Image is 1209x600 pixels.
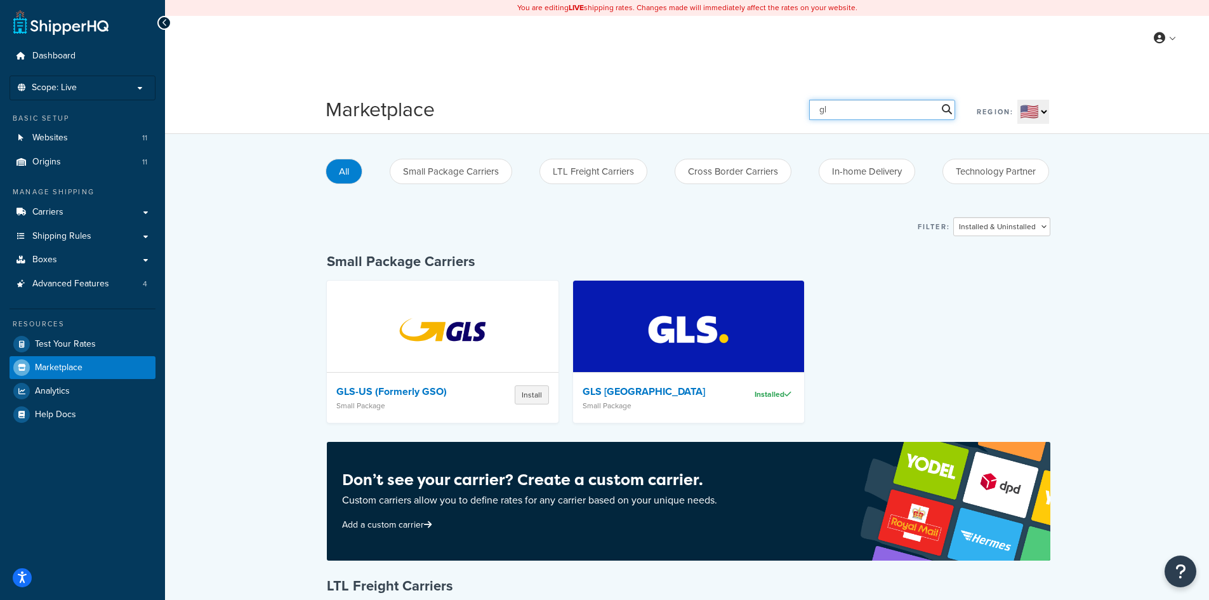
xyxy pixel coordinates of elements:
img: GLS Canada [633,285,744,374]
div: Manage Shipping [10,187,155,197]
a: Analytics [10,380,155,403]
h4: GLS [GEOGRAPHIC_DATA] [583,385,714,398]
a: Advanced Features4 [10,272,155,296]
button: LTL Freight Carriers [539,159,647,184]
a: GLS CanadaGLS [GEOGRAPHIC_DATA]Small PackageInstalled [573,281,805,423]
li: Origins [10,150,155,174]
button: Install [515,385,549,404]
label: Filter: [918,218,950,236]
li: Websites [10,126,155,150]
p: Custom carriers allow you to define rates for any carrier based on your unique needs. [342,491,717,509]
b: LIVE [569,2,584,13]
span: Carriers [32,207,63,218]
span: Help Docs [35,410,76,420]
a: Carriers [10,201,155,224]
h4: GLS-US (Formerly GSO) [336,385,468,398]
a: Dashboard [10,44,155,68]
div: Installed [723,385,795,403]
img: GLS-US (Formerly GSO) [387,285,498,374]
div: Basic Setup [10,113,155,124]
span: Analytics [35,386,70,397]
a: Add a custom carrier [342,518,435,531]
a: Boxes [10,248,155,272]
button: Small Package Carriers [390,159,512,184]
li: Advanced Features [10,272,155,296]
span: Test Your Rates [35,339,96,350]
span: 11 [142,133,147,143]
a: Shipping Rules [10,225,155,248]
p: Small Package [583,401,714,410]
button: Open Resource Center [1165,556,1196,587]
h4: Small Package Carriers [327,252,1050,271]
h1: Marketplace [326,95,435,124]
a: Origins11 [10,150,155,174]
button: Technology Partner [942,159,1049,184]
span: 11 [142,157,147,168]
span: Scope: Live [32,83,77,93]
a: GLS-US (Formerly GSO)GLS-US (Formerly GSO)Small PackageInstall [327,281,558,423]
label: Region: [977,103,1014,121]
h4: Don’t see your carrier? Create a custom carrier. [342,469,717,491]
span: Advanced Features [32,279,109,290]
button: Cross Border Carriers [675,159,791,184]
span: Origins [32,157,61,168]
button: In-home Delivery [819,159,915,184]
span: Dashboard [32,51,76,62]
h4: LTL Freight Carriers [327,577,1050,596]
button: All [326,159,362,184]
span: Marketplace [35,363,83,373]
a: Marketplace [10,356,155,379]
a: Test Your Rates [10,333,155,356]
p: Small Package [336,401,468,410]
a: Help Docs [10,403,155,426]
input: Search [809,100,955,120]
span: Shipping Rules [32,231,91,242]
a: Websites11 [10,126,155,150]
span: 4 [143,279,147,290]
div: Resources [10,319,155,330]
span: Boxes [32,255,57,265]
span: Websites [32,133,68,143]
